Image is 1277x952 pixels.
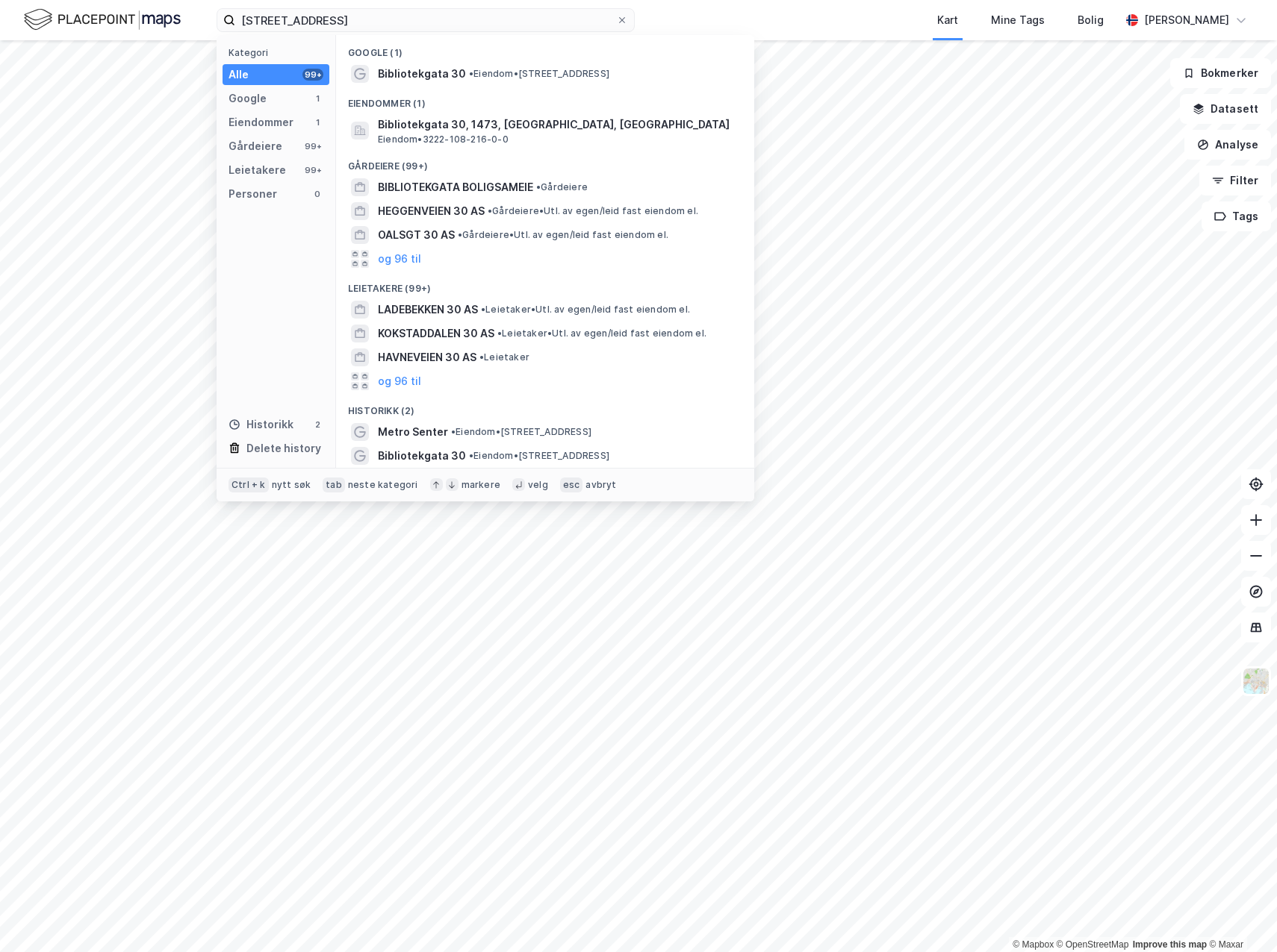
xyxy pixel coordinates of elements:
div: avbryt [585,479,616,491]
div: esc [560,477,583,492]
span: Eiendom • [STREET_ADDRESS] [469,450,609,462]
span: Bibliotekgata 30 [378,65,466,83]
div: Alle [229,66,249,84]
div: tab [323,477,345,492]
button: Filter [1199,166,1271,195]
div: Gårdeiere [229,137,282,155]
span: Metro Senter [378,423,448,441]
div: nytt søk [272,479,311,491]
span: • [469,450,473,461]
div: 0 [311,188,323,200]
button: Analyse [1184,130,1271,160]
div: Bolig [1078,11,1104,29]
div: 99+ [302,69,323,81]
div: 99+ [302,140,323,152]
div: velg [528,479,548,491]
span: Bibliotekgata 30 [378,447,466,465]
div: Mine Tags [991,11,1045,29]
a: Improve this map [1133,939,1207,950]
span: Leietaker [479,351,529,363]
div: Delete history [246,439,321,457]
span: KOKSTADDALEN 30 AS [378,325,494,342]
div: Gårdeiere (99+) [336,148,754,175]
span: • [469,68,473,79]
span: Leietaker • Utl. av egen/leid fast eiendom el. [481,304,690,316]
div: Kart [937,11,958,29]
div: Eiendommer (1) [336,86,754,113]
img: logo.f888ab2527a4732fd821a326f86c7f29.svg [24,7,181,33]
div: [PERSON_NAME] [1144,11,1229,29]
div: 99+ [302,164,323,176]
span: Leietaker • Utl. av egen/leid fast eiendom el. [497,328,706,339]
div: Personer [229,185,277,203]
a: OpenStreetMap [1057,939,1129,950]
div: Kategori [229,47,329,58]
button: og 96 til [378,250,421,268]
span: • [497,328,502,339]
div: 1 [311,116,323,128]
span: HEGGENVEIEN 30 AS [378,202,485,220]
span: • [451,426,456,437]
span: • [488,205,492,216]
span: LADEBEKKEN 30 AS [378,301,478,319]
iframe: Chat Widget [1202,880,1277,952]
div: 1 [311,93,323,104]
span: Eiendom • [STREET_ADDRESS] [451,426,591,438]
span: BIBLIOTEKGATA BOLIGSAMEIE [378,178,533,196]
button: Tags [1202,201,1271,231]
span: Bibliotekgata 30, 1473, [GEOGRAPHIC_DATA], [GEOGRAPHIC_DATA] [378,116,736,134]
button: Bokmerker [1170,58,1271,88]
div: Historikk [229,416,293,433]
span: Gårdeiere • Utl. av egen/leid fast eiendom el. [458,229,668,241]
div: Kontrollprogram for chat [1202,880,1277,952]
span: • [479,351,484,363]
div: 2 [311,419,323,430]
div: markere [462,479,500,491]
div: Leietakere (99+) [336,271,754,298]
div: Leietakere [229,161,286,179]
span: Gårdeiere • Utl. av egen/leid fast eiendom el. [488,205,698,217]
span: Eiendom • 3222-108-216-0-0 [378,134,509,145]
span: OALSGT 30 AS [378,226,455,244]
div: Google [229,90,267,107]
span: • [481,304,485,315]
button: Datasett [1180,94,1271,124]
input: Søk på adresse, matrikkel, gårdeiere, leietakere eller personer [235,9,616,31]
span: • [458,229,462,240]
div: Historikk (2) [336,393,754,420]
div: Ctrl + k [229,477,269,492]
img: Z [1242,667,1270,695]
span: • [536,181,541,192]
span: HAVNEVEIEN 30 AS [378,348,476,366]
div: neste kategori [348,479,418,491]
span: Gårdeiere [536,181,588,193]
div: Eiendommer [229,113,293,131]
a: Mapbox [1013,939,1054,950]
button: og 96 til [378,372,421,390]
div: Google (1) [336,35,754,62]
span: Eiendom • [STREET_ADDRESS] [469,68,609,80]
